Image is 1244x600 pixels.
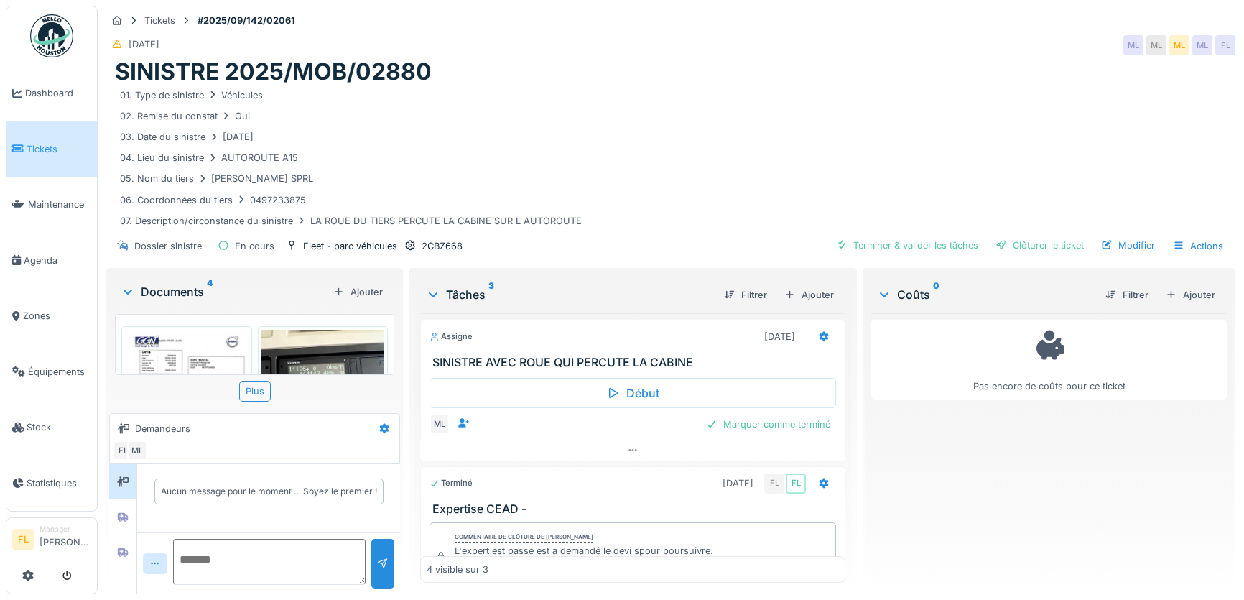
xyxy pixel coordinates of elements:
[135,422,190,435] div: Demandeurs
[27,476,91,490] span: Statistiques
[127,440,147,461] div: ML
[235,239,274,253] div: En cours
[27,142,91,156] span: Tickets
[6,288,97,344] a: Zones
[1095,236,1161,255] div: Modifier
[120,151,298,165] div: 04. Lieu du sinistre AUTOROUTE A15
[881,326,1217,393] div: Pas encore de coûts pour ce ticket
[779,285,840,305] div: Ajouter
[488,286,494,303] sup: 3
[25,86,91,100] span: Dashboard
[6,456,97,512] a: Statistiques
[723,476,753,490] div: [DATE]
[1169,35,1189,55] div: ML
[120,172,313,185] div: 05. Nom du tiers [PERSON_NAME] SPRL
[120,193,306,207] div: 06. Coordonnées du tiers 0497233875
[261,330,385,423] img: pm8ymte0zmxfbkobprya0nn6qd04
[430,414,450,434] div: ML
[432,502,839,516] h3: Expertise CEAD -
[877,286,1094,303] div: Coûts
[328,282,389,302] div: Ajouter
[718,285,773,305] div: Filtrer
[40,524,91,535] div: Manager
[120,109,250,123] div: 02. Remise du constat Oui
[303,239,397,253] div: Fleet - parc véhicules
[764,474,784,494] div: FL
[134,239,202,253] div: Dossier sinistre
[1192,35,1212,55] div: ML
[427,563,488,576] div: 4 visible sur 3
[192,14,301,27] strong: #2025/09/142/02061
[1160,285,1221,305] div: Ajouter
[455,532,593,543] div: Commentaire de clôture de [PERSON_NAME]
[430,378,836,408] div: Début
[1146,35,1166,55] div: ML
[239,381,271,402] div: Plus
[12,524,91,558] a: FL Manager[PERSON_NAME]
[6,177,97,233] a: Maintenance
[6,400,97,456] a: Stock
[990,236,1090,255] div: Clôturer le ticket
[422,239,463,253] div: 2CBZ668
[23,309,91,323] span: Zones
[207,283,213,300] sup: 4
[1215,35,1235,55] div: FL
[764,330,795,343] div: [DATE]
[125,330,249,504] img: s7n04kss7egsn2djaosifbfua2y1
[6,233,97,289] a: Agenda
[115,58,432,86] h1: SINISTRE 2025/MOB/02880
[12,529,34,550] li: FL
[700,415,836,434] div: Marquer comme terminé
[786,474,806,494] div: FL
[30,14,73,57] img: Badge_color-CXgf-gQk.svg
[28,365,91,379] span: Équipements
[120,88,263,102] div: 01. Type de sinistre Véhicules
[6,65,97,121] a: Dashboard
[1100,285,1154,305] div: Filtrer
[40,524,91,555] li: [PERSON_NAME]
[6,344,97,400] a: Équipements
[455,544,830,586] div: L'expert est passé est a demandé le devi spour poursuivre. On s'est organisé avec Génie Route pou...
[830,236,984,255] div: Terminer & valider les tâches
[161,485,377,498] div: Aucun message pour le moment … Soyez le premier !
[120,130,254,144] div: 03. Date du sinistre [DATE]
[113,440,133,461] div: FL
[28,198,91,211] span: Maintenance
[1166,236,1230,257] div: Actions
[432,356,839,369] h3: SINISTRE AVEC ROUE QUI PERCUTE LA CABINE
[430,331,473,343] div: Assigné
[24,254,91,267] span: Agenda
[129,37,159,51] div: [DATE]
[6,121,97,177] a: Tickets
[121,283,328,300] div: Documents
[27,420,91,434] span: Stock
[426,286,712,303] div: Tâches
[1123,35,1143,55] div: ML
[144,14,175,27] div: Tickets
[120,214,582,228] div: 07. Description/circonstance du sinistre LA ROUE DU TIERS PERCUTE LA CABINE SUR L AUTOROUTE
[430,477,473,489] div: Terminé
[933,286,939,303] sup: 0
